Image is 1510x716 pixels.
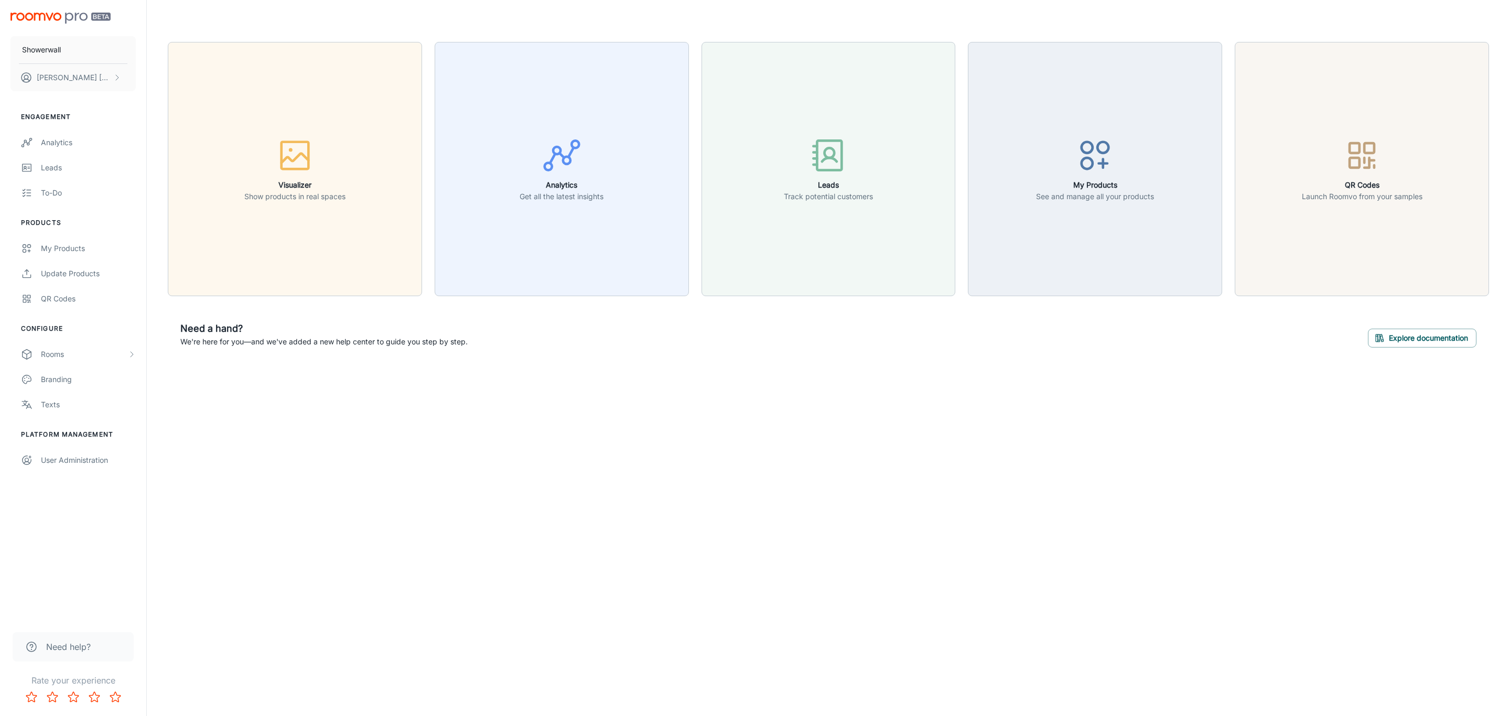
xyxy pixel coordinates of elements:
button: LeadsTrack potential customers [702,42,956,296]
p: Get all the latest insights [520,191,603,202]
div: Leads [41,162,136,173]
h6: QR Codes [1302,179,1422,191]
a: QR CodesLaunch Roomvo from your samples [1235,163,1489,173]
a: Explore documentation [1368,332,1476,342]
p: Launch Roomvo from your samples [1302,191,1422,202]
div: QR Codes [41,293,136,305]
div: Update Products [41,268,136,279]
a: My ProductsSee and manage all your products [968,163,1222,173]
p: Showerwall [22,44,61,56]
img: Roomvo PRO Beta [10,13,111,24]
a: LeadsTrack potential customers [702,163,956,173]
div: My Products [41,243,136,254]
h6: Need a hand? [180,321,468,336]
button: Showerwall [10,36,136,63]
a: AnalyticsGet all the latest insights [435,163,689,173]
p: We're here for you—and we've added a new help center to guide you step by step. [180,336,468,348]
p: [PERSON_NAME] [PERSON_NAME] [37,72,111,83]
button: AnalyticsGet all the latest insights [435,42,689,296]
button: Explore documentation [1368,329,1476,348]
p: Show products in real spaces [244,191,346,202]
button: QR CodesLaunch Roomvo from your samples [1235,42,1489,296]
div: To-do [41,187,136,199]
div: Branding [41,374,136,385]
button: My ProductsSee and manage all your products [968,42,1222,296]
div: Analytics [41,137,136,148]
div: Rooms [41,349,127,360]
button: [PERSON_NAME] [PERSON_NAME] [10,64,136,91]
p: See and manage all your products [1036,191,1154,202]
h6: Leads [784,179,873,191]
button: VisualizerShow products in real spaces [168,42,422,296]
h6: Analytics [520,179,603,191]
h6: Visualizer [244,179,346,191]
div: Texts [41,399,136,410]
h6: My Products [1036,179,1154,191]
p: Track potential customers [784,191,873,202]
